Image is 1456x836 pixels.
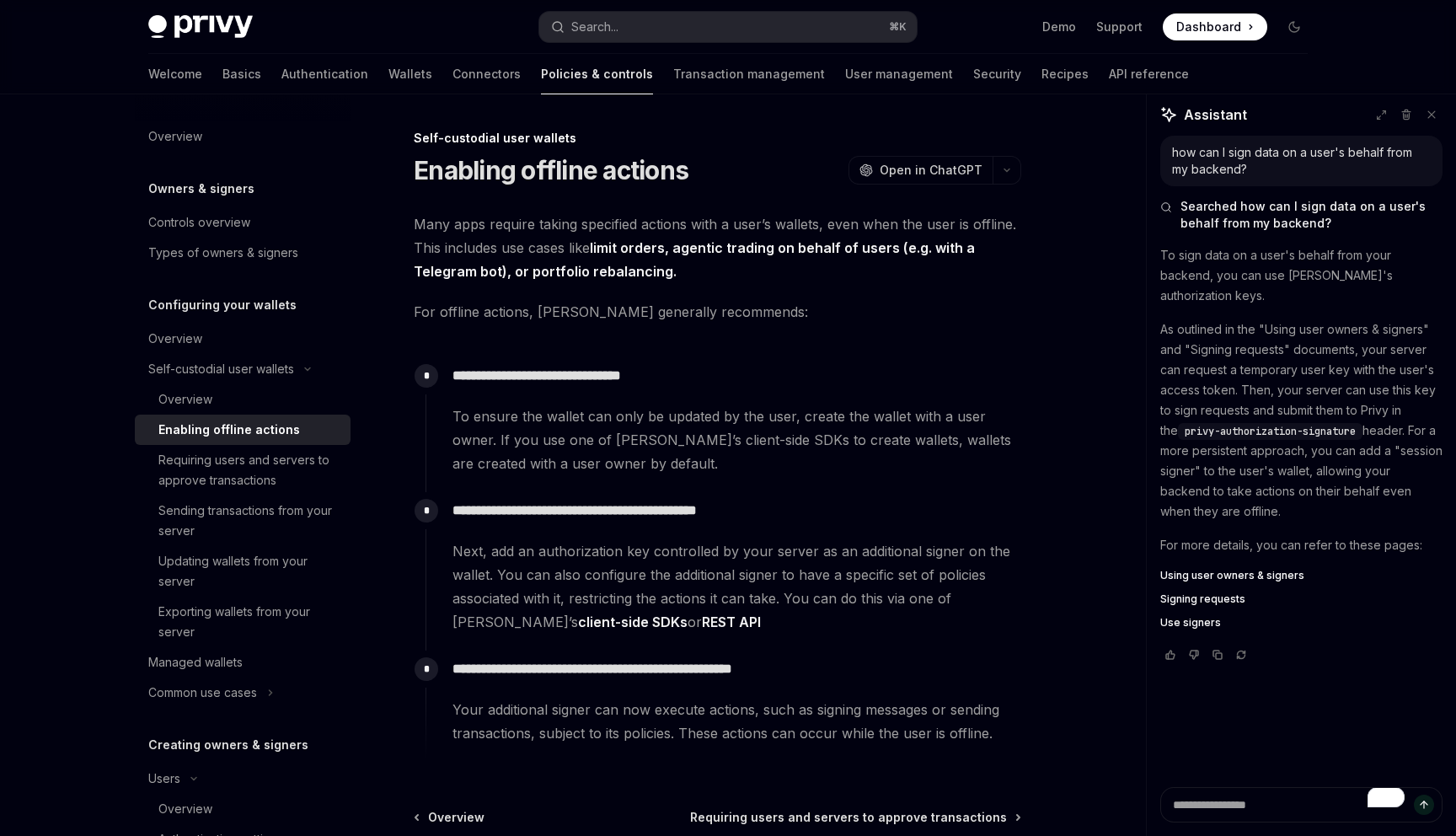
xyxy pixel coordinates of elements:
[452,539,1020,634] span: Next, add an authorization key controlled by your server as an additional signer on the wallet. Y...
[452,405,1020,475] span: To ensure the wallet can only be updated by the user, create the wallet with a user owner. If you...
[1185,425,1356,438] span: privy-authorization-signature
[222,54,261,94] a: Basics
[414,239,975,280] strong: limit orders, agentic trading on behalf of users (e.g. with a Telegram bot), or portfolio rebalan...
[1160,319,1443,522] p: As outlined in the "Using user owners & signers" and "Signing requests" documents, your server ca...
[414,130,1021,147] div: Self-custodial user wallets
[135,496,351,546] a: Sending transactions from your server
[889,20,907,34] span: ⌘ K
[452,54,521,94] a: Connectors
[1207,646,1228,663] button: Copy chat response
[414,300,1021,324] span: For offline actions, [PERSON_NAME] generally recommends:
[1180,198,1443,232] span: Searched how can I sign data on a user's behalf from my backend?
[880,162,982,179] span: Open in ChatGPT
[148,735,308,755] h5: Creating owners & signers
[1160,245,1443,306] p: To sign data on a user's behalf from your backend, you can use [PERSON_NAME]'s authorization keys.
[1160,592,1443,606] a: Signing requests
[135,678,351,708] button: Common use cases
[1160,535,1443,555] p: For more details, you can refer to these pages:
[1414,795,1434,815] button: Send message
[148,243,298,263] div: Types of owners & signers
[135,764,351,794] button: Users
[1184,646,1204,663] button: Vote that response was not good
[1160,198,1443,232] button: Searched how can I sign data on a user's behalf from my backend?
[1160,616,1443,630] a: Use signers
[845,54,953,94] a: User management
[158,420,300,440] div: Enabling offline actions
[1160,616,1221,630] span: Use signers
[1096,19,1143,35] a: Support
[148,295,297,315] h5: Configuring your wallets
[135,324,351,354] a: Overview
[1163,13,1267,40] a: Dashboard
[158,602,340,642] div: Exporting wallets from your server
[1160,646,1180,663] button: Vote that response was good
[1160,592,1245,606] span: Signing requests
[148,54,202,94] a: Welcome
[1176,19,1241,35] span: Dashboard
[135,207,351,238] a: Controls overview
[148,126,202,147] div: Overview
[414,155,688,185] h1: Enabling offline actions
[539,12,917,42] button: Search...⌘K
[1184,104,1247,125] span: Assistant
[1041,54,1089,94] a: Recipes
[135,415,351,445] a: Enabling offline actions
[281,54,368,94] a: Authentication
[148,769,180,789] div: Users
[158,501,340,541] div: Sending transactions from your server
[414,212,1021,283] span: Many apps require taking specified actions with a user’s wallets, even when the user is offline. ...
[135,354,351,384] button: Self-custodial user wallets
[388,54,432,94] a: Wallets
[148,212,250,233] div: Controls overview
[135,597,351,647] a: Exporting wallets from your server
[1160,787,1443,823] textarea: To enrich screen reader interactions, please activate Accessibility in Grammarly extension settings
[158,551,340,592] div: Updating wallets from your server
[158,450,340,490] div: Requiring users and servers to approve transactions
[135,794,351,824] a: Overview
[135,121,351,152] a: Overview
[135,546,351,597] a: Updating wallets from your server
[158,799,212,819] div: Overview
[148,359,294,379] div: Self-custodial user wallets
[148,15,253,39] img: dark logo
[702,614,761,631] a: REST API
[541,54,653,94] a: Policies & controls
[1109,54,1189,94] a: API reference
[135,445,351,496] a: Requiring users and servers to approve transactions
[1160,569,1304,582] span: Using user owners & signers
[135,384,351,415] a: Overview
[158,389,212,410] div: Overview
[452,698,1020,745] span: Your additional signer can now execute actions, such as signing messages or sending transactions,...
[135,647,351,678] a: Managed wallets
[1172,144,1431,178] div: how can I sign data on a user's behalf from my backend?
[148,329,202,349] div: Overview
[571,17,618,37] div: Search...
[578,614,688,631] a: client-side SDKs
[1160,569,1443,582] a: Using user owners & signers
[148,683,257,703] div: Common use cases
[848,156,993,185] button: Open in ChatGPT
[135,238,351,268] a: Types of owners & signers
[973,54,1021,94] a: Security
[148,179,254,199] h5: Owners & signers
[148,652,243,673] div: Managed wallets
[1042,19,1076,35] a: Demo
[1281,13,1308,40] button: Toggle dark mode
[673,54,825,94] a: Transaction management
[1231,646,1251,663] button: Reload last chat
